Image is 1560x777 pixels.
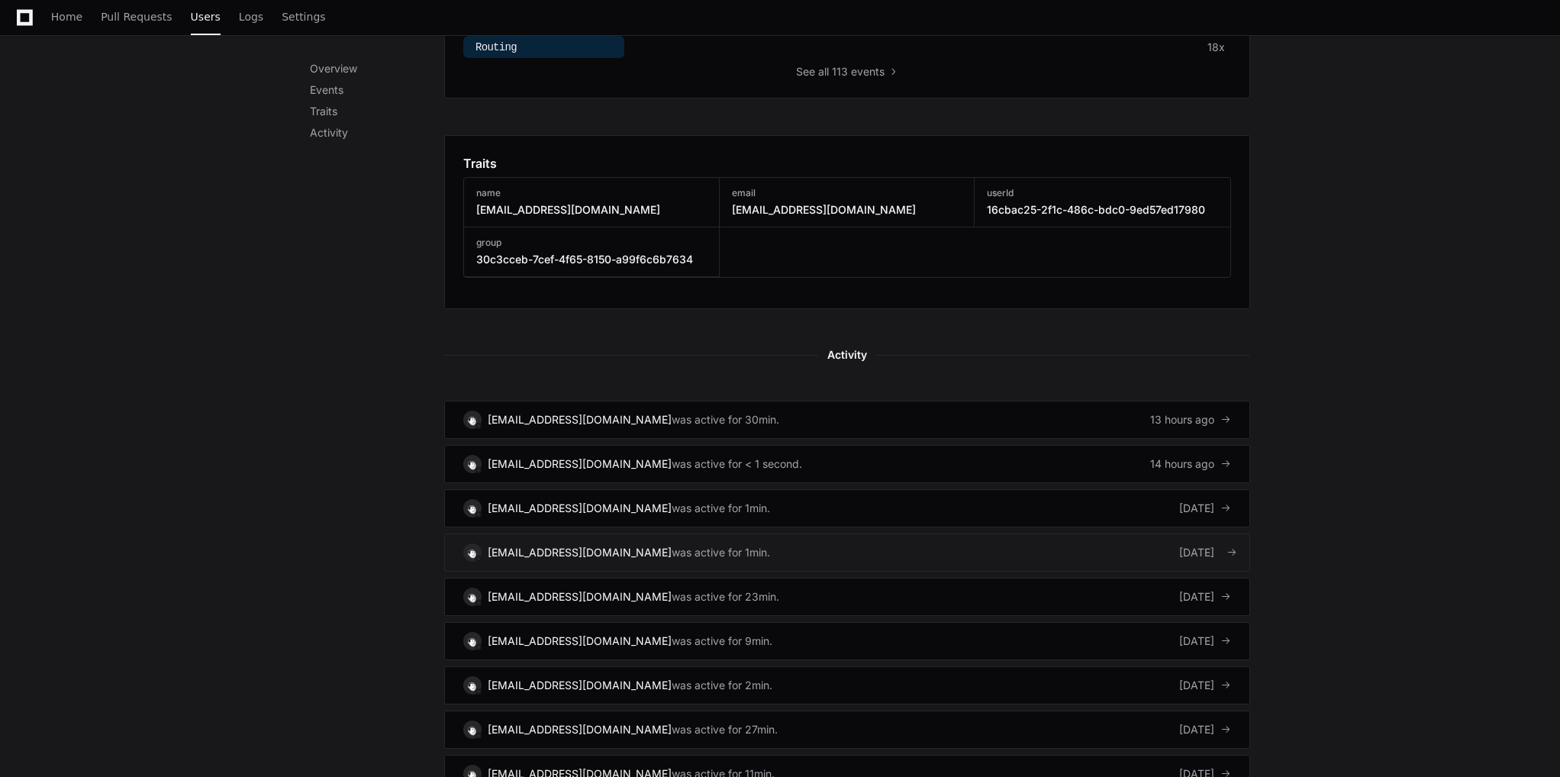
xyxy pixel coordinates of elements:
img: 10.svg [465,545,479,559]
img: 10.svg [465,634,479,648]
div: was active for 23min. [672,589,779,605]
div: was active for 1min. [672,545,770,560]
h3: name [476,187,660,199]
a: [EMAIL_ADDRESS][DOMAIN_NAME]was active for 9min.[DATE] [444,622,1250,660]
img: 10.svg [465,412,479,427]
span: Users [191,12,221,21]
h3: 30c3cceb-7cef-4f65-8150-a99f6c6b7634 [476,252,693,267]
img: 10.svg [465,589,479,604]
p: Events [310,82,444,98]
a: [EMAIL_ADDRESS][DOMAIN_NAME]was active for < 1 second.14 hours ago [444,445,1250,483]
a: [EMAIL_ADDRESS][DOMAIN_NAME]was active for 30min.13 hours ago [444,401,1250,439]
img: 10.svg [465,678,479,692]
div: was active for 30min. [672,412,779,427]
div: 14 hours ago [1150,456,1231,472]
p: Activity [310,125,444,140]
span: all 113 events [818,64,885,79]
div: was active for 9min. [672,634,772,649]
div: 18x [1207,40,1225,55]
div: [EMAIL_ADDRESS][DOMAIN_NAME] [488,722,672,737]
div: was active for 2min. [672,678,772,693]
div: [DATE] [1179,589,1231,605]
a: [EMAIL_ADDRESS][DOMAIN_NAME]was active for 1min.[DATE] [444,489,1250,527]
a: [EMAIL_ADDRESS][DOMAIN_NAME]was active for 2min.[DATE] [444,666,1250,704]
div: [DATE] [1179,501,1231,516]
img: 10.svg [465,501,479,515]
div: [EMAIL_ADDRESS][DOMAIN_NAME] [488,634,672,649]
h3: group [476,237,693,249]
div: [EMAIL_ADDRESS][DOMAIN_NAME] [488,545,672,560]
div: [DATE] [1179,634,1231,649]
app-pz-page-link-header: Traits [463,154,1231,172]
p: Traits [310,104,444,119]
div: was active for 27min. [672,722,778,737]
h3: [EMAIL_ADDRESS][DOMAIN_NAME] [732,202,916,218]
div: [EMAIL_ADDRESS][DOMAIN_NAME] [488,589,672,605]
span: Logs [239,12,263,21]
p: Overview [310,61,444,76]
img: 10.svg [465,456,479,471]
div: [EMAIL_ADDRESS][DOMAIN_NAME] [488,412,672,427]
div: [EMAIL_ADDRESS][DOMAIN_NAME] [488,501,672,516]
span: Routing [475,41,517,53]
h3: userId [987,187,1205,199]
div: 13 hours ago [1150,412,1231,427]
div: [EMAIL_ADDRESS][DOMAIN_NAME] [488,678,672,693]
span: Settings [282,12,325,21]
a: [EMAIL_ADDRESS][DOMAIN_NAME]was active for 23min.[DATE] [444,578,1250,616]
div: was active for 1min. [672,501,770,516]
h3: [EMAIL_ADDRESS][DOMAIN_NAME] [476,202,660,218]
span: Activity [818,346,876,364]
div: [EMAIL_ADDRESS][DOMAIN_NAME] [488,456,672,472]
img: 10.svg [465,722,479,737]
a: [EMAIL_ADDRESS][DOMAIN_NAME]was active for 27min.[DATE] [444,711,1250,749]
h1: Traits [463,154,497,172]
h3: email [732,187,916,199]
span: Home [51,12,82,21]
div: [DATE] [1179,722,1231,737]
div: [DATE] [1179,678,1231,693]
span: See [796,64,815,79]
a: [EMAIL_ADDRESS][DOMAIN_NAME]was active for 1min.[DATE] [444,534,1250,572]
div: was active for < 1 second. [672,456,802,472]
button: Seeall 113 events [796,64,898,79]
h3: 16cbac25-2f1c-486c-bdc0-9ed57ed17980 [987,202,1205,218]
div: [DATE] [1179,545,1231,560]
span: Pull Requests [101,12,172,21]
